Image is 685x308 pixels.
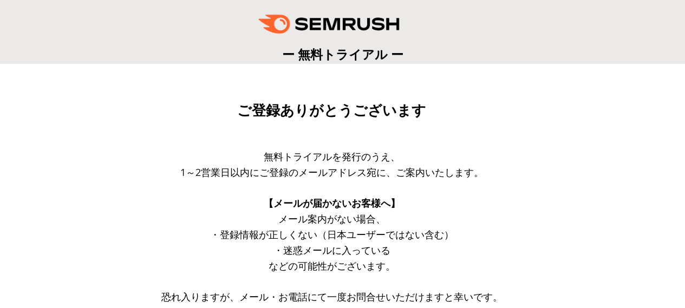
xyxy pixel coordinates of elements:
[180,166,484,179] span: 1～2営業日以内にご登録のメールアドレス宛に、ご案内いたします。
[273,244,390,257] span: ・迷惑メールに入っている
[237,102,426,119] span: ご登録ありがとうございます
[210,228,454,241] span: ・登録情報が正しくない（日本ユーザーではない含む）
[264,196,400,209] span: 【メールが届かないお客様へ】
[278,212,386,225] span: メール案内がない場合、
[269,259,395,272] span: などの可能性がございます。
[282,45,403,63] span: ー 無料トライアル ー
[161,290,503,303] span: 恐れ入りますが、メール・お電話にて一度お問合せいただけますと幸いです。
[264,150,400,163] span: 無料トライアルを発行のうえ、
